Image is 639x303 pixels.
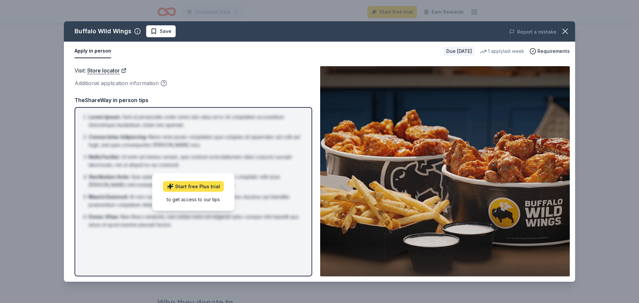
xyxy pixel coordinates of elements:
[89,113,302,129] li: Sed ut perspiciatis unde omnis iste natus error sit voluptatem accusantium doloremque laudantium,...
[89,173,302,189] li: Quis autem vel eum iure reprehenderit qui in ea voluptate velit esse [PERSON_NAME] nihil molestia...
[146,25,176,37] button: Save
[163,181,224,192] a: Start free Plus trial
[537,47,570,55] span: Requirements
[89,174,130,180] span: Vestibulum Ante :
[89,193,302,209] li: At vero eos et accusamus et iusto odio dignissimos ducimus qui blanditiis praesentium voluptatum ...
[89,134,147,140] span: Consectetur Adipiscing :
[89,214,119,220] span: Donec Vitae :
[75,66,312,75] div: Visit :
[75,79,312,87] div: Additional application information
[75,26,131,37] div: Buffalo Wild Wings
[444,47,475,56] div: Due [DATE]
[75,96,312,104] div: TheShareWay in person tips
[89,133,302,149] li: Nemo enim ipsam voluptatem quia voluptas sit aspernatur aut odit aut fugit, sed quia consequuntur...
[509,28,556,36] button: Report a mistake
[163,196,224,203] div: to get access to our tips
[89,194,128,200] span: Mauris Euismod :
[89,154,120,160] span: Nulla Facilisi :
[89,153,302,169] li: Ut enim ad minima veniam, quis nostrum exercitationem ullam corporis suscipit laboriosam, nisi ut...
[89,213,302,229] li: Nam libero tempore, cum soluta nobis est eligendi optio cumque nihil impedit quo minus id quod ma...
[530,47,570,55] button: Requirements
[89,114,121,120] span: Lorem Ipsum :
[480,47,524,55] div: 1 apply last week
[75,44,111,58] button: Apply in person
[160,27,171,35] span: Save
[320,66,570,276] img: Image for Buffalo Wild Wings
[87,66,126,75] a: Store locator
